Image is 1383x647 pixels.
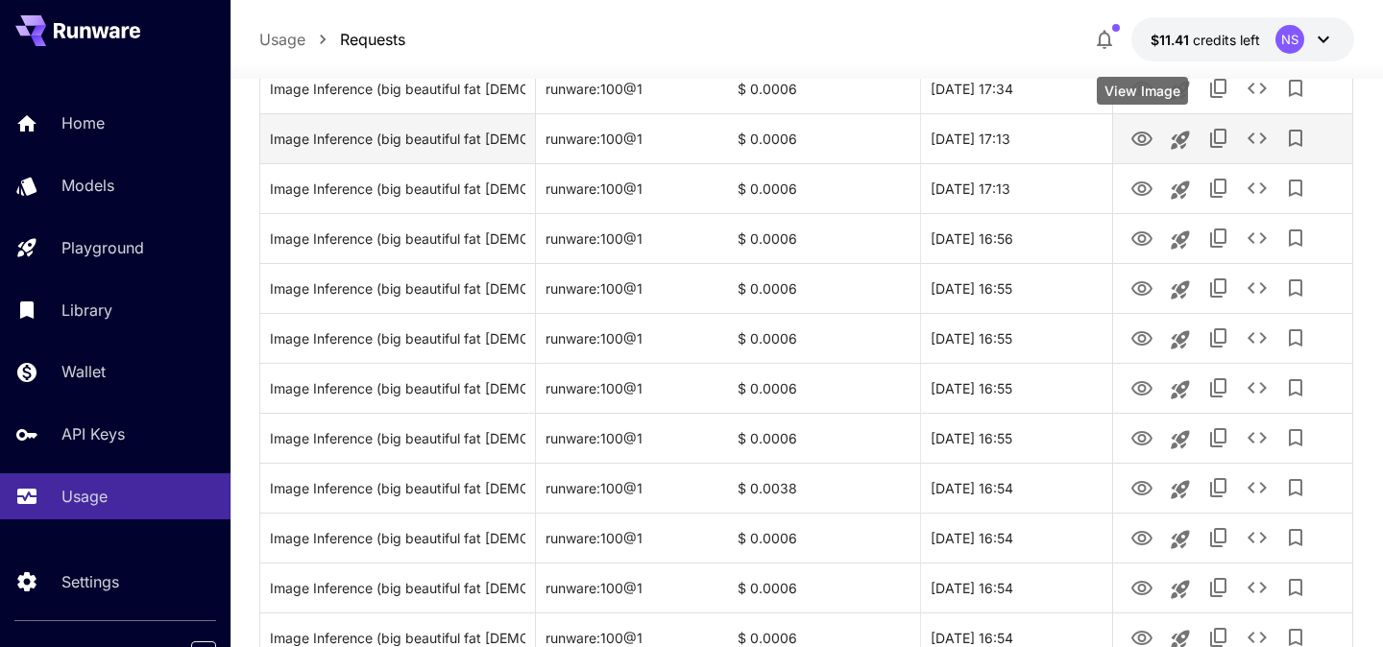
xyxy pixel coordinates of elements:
[1200,518,1238,557] button: Copy TaskUUID
[536,463,728,513] div: runware:100@1
[1276,568,1315,607] button: Add to library
[1275,25,1304,54] div: NS
[1123,467,1161,507] button: View Image
[1238,419,1276,457] button: See details
[1276,219,1315,257] button: Add to library
[920,463,1112,513] div: 01 Sep, 2025 16:54
[1200,269,1238,307] button: Copy TaskUUID
[1123,418,1161,457] button: View Image
[536,63,728,113] div: runware:100@1
[1161,520,1200,559] button: Launch in playground
[1276,518,1315,557] button: Add to library
[61,299,112,322] p: Library
[728,63,920,113] div: $ 0.0006
[270,164,525,213] div: Click to copy prompt
[61,485,108,508] p: Usage
[61,174,114,197] p: Models
[536,313,728,363] div: runware:100@1
[270,364,525,413] div: Click to copy prompt
[728,363,920,413] div: $ 0.0006
[728,163,920,213] div: $ 0.0006
[1161,171,1200,209] button: Launch in playground
[1238,69,1276,108] button: See details
[270,314,525,363] div: Click to copy prompt
[728,263,920,313] div: $ 0.0006
[728,513,920,563] div: $ 0.0006
[1131,17,1354,61] button: $11.41161NS
[1238,319,1276,357] button: See details
[920,63,1112,113] div: 01 Sep, 2025 17:34
[1123,567,1161,607] button: View Image
[536,513,728,563] div: runware:100@1
[920,563,1112,612] div: 01 Sep, 2025 16:54
[259,28,305,51] a: Usage
[920,413,1112,463] div: 01 Sep, 2025 16:55
[1238,119,1276,157] button: See details
[536,263,728,313] div: runware:100@1
[728,413,920,463] div: $ 0.0006
[270,64,525,113] div: Click to copy prompt
[728,213,920,263] div: $ 0.0006
[1097,77,1188,105] div: View Image
[270,414,525,463] div: Click to copy prompt
[270,214,525,263] div: Click to copy prompt
[61,570,119,593] p: Settings
[61,236,144,259] p: Playground
[340,28,405,51] a: Requests
[1200,169,1238,207] button: Copy TaskUUID
[920,163,1112,213] div: 01 Sep, 2025 17:13
[270,114,525,163] div: Click to copy prompt
[1123,368,1161,407] button: View Image
[270,514,525,563] div: Click to copy prompt
[1276,369,1315,407] button: Add to library
[1123,218,1161,257] button: View Image
[61,111,105,134] p: Home
[1238,468,1276,507] button: See details
[1151,32,1193,48] span: $11.41
[1200,419,1238,457] button: Copy TaskUUID
[1276,119,1315,157] button: Add to library
[536,363,728,413] div: runware:100@1
[536,113,728,163] div: runware:100@1
[1123,168,1161,207] button: View Image
[1276,169,1315,207] button: Add to library
[536,413,728,463] div: runware:100@1
[1161,470,1200,509] button: Launch in playground
[61,422,125,445] p: API Keys
[1200,69,1238,108] button: Copy TaskUUID
[1238,269,1276,307] button: See details
[1276,269,1315,307] button: Add to library
[536,213,728,263] div: runware:100@1
[728,313,920,363] div: $ 0.0006
[1238,219,1276,257] button: See details
[1161,221,1200,259] button: Launch in playground
[1276,319,1315,357] button: Add to library
[270,264,525,313] div: Click to copy prompt
[270,464,525,513] div: Click to copy prompt
[728,113,920,163] div: $ 0.0006
[1200,319,1238,357] button: Copy TaskUUID
[1161,420,1200,459] button: Launch in playground
[1193,32,1260,48] span: credits left
[1161,271,1200,309] button: Launch in playground
[1200,568,1238,607] button: Copy TaskUUID
[1161,570,1200,609] button: Launch in playground
[61,360,106,383] p: Wallet
[536,163,728,213] div: runware:100@1
[1151,30,1260,50] div: $11.41161
[1200,119,1238,157] button: Copy TaskUUID
[728,463,920,513] div: $ 0.0038
[1123,118,1161,157] button: View Image
[1276,468,1315,507] button: Add to library
[920,313,1112,363] div: 01 Sep, 2025 16:55
[1276,69,1315,108] button: Add to library
[1161,371,1200,409] button: Launch in playground
[920,363,1112,413] div: 01 Sep, 2025 16:55
[728,563,920,612] div: $ 0.0006
[920,263,1112,313] div: 01 Sep, 2025 16:55
[1123,517,1161,557] button: View Image
[1200,468,1238,507] button: Copy TaskUUID
[1238,518,1276,557] button: See details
